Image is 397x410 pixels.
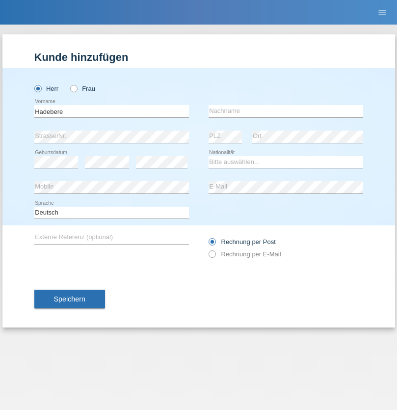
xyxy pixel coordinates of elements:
[70,85,95,92] label: Frau
[209,250,281,258] label: Rechnung per E-Mail
[70,85,77,91] input: Frau
[34,290,105,308] button: Speichern
[34,85,41,91] input: Herr
[377,8,387,18] i: menu
[34,51,363,63] h1: Kunde hinzufügen
[209,238,276,246] label: Rechnung per Post
[209,238,215,250] input: Rechnung per Post
[372,9,392,15] a: menu
[209,250,215,263] input: Rechnung per E-Mail
[54,295,85,303] span: Speichern
[34,85,59,92] label: Herr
